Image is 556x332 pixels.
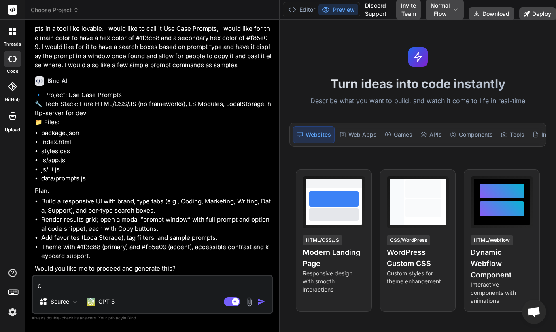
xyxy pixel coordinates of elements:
button: Download [469,7,514,20]
li: index.html [41,137,272,147]
p: I would like to create a saas app that allows me to store a series of gpt prompts and code snipet... [35,6,272,70]
p: GPT 5 [98,298,115,306]
h1: Turn ideas into code instantly [284,76,551,91]
li: js/app.js [41,156,272,165]
div: Open chat [522,300,546,324]
p: Responsive design with smooth interactions [303,269,365,294]
p: Describe what you want to build, and watch it come to life in real-time [284,96,551,106]
li: styles.css [41,147,272,156]
div: Web Apps [336,126,380,143]
p: Would you like me to proceed and generate this? [35,264,272,273]
li: package.json [41,129,272,138]
span: privacy [108,315,123,320]
li: Render results grid; open a modal “prompt window” with full prompt and optional code snippet, eac... [41,215,272,233]
div: APIs [417,126,445,143]
label: code [7,68,18,75]
div: Websites [293,126,335,143]
img: icon [257,298,265,306]
h6: Bind AI [47,77,67,85]
li: js/ui.js [41,165,272,174]
p: 🔹 Project: Use Case Prompts 🔧 Tech Stack: Pure HTML/CSS/JS (no frameworks), ES Modules, LocalStor... [35,91,272,127]
textarea: c [33,276,272,290]
p: Plan: [35,186,272,196]
img: attachment [245,297,254,307]
div: HTML/CSS/JS [303,235,342,245]
h4: Dynamic Webflow Component [471,247,533,281]
img: settings [6,305,19,319]
img: GPT 5 [87,298,95,306]
li: data/prompts.js [41,174,272,183]
li: Build a responsive UI with brand, type tabs (e.g., Coding, Marketing, Writing, Data, Support), an... [41,197,272,215]
p: Custom styles for theme enhancement [387,269,449,285]
p: Always double-check its answers. Your in Bind [32,314,273,322]
div: Tools [498,126,528,143]
label: threads [4,41,21,48]
li: Theme with #1f3c88 (primary) and #f85e09 (accent), accessible contrast and keyboard support. [41,243,272,261]
div: Games [382,126,416,143]
label: GitHub [5,96,20,103]
p: Interactive components with animations [471,281,533,305]
li: Add favorites (LocalStorage), tag filters, and sample prompts. [41,233,272,243]
label: Upload [5,127,20,133]
button: Deploy [519,7,556,20]
div: Components [447,126,496,143]
button: Preview [318,4,358,15]
p: Source [51,298,69,306]
h4: Modern Landing Page [303,247,365,269]
div: CSS/WordPress [387,235,430,245]
button: Editor [285,4,318,15]
div: HTML/Webflow [471,235,513,245]
span: Normal Flow [431,2,450,18]
span: Choose Project [31,6,79,14]
h4: WordPress Custom CSS [387,247,449,269]
img: Pick Models [72,298,79,305]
